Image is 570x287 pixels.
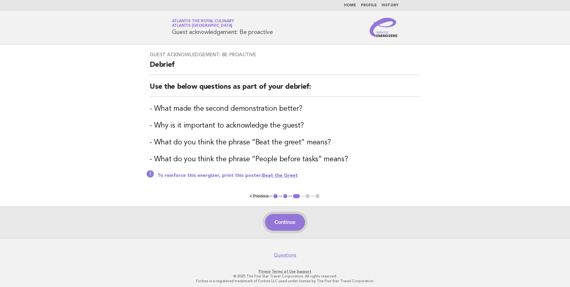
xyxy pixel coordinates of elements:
a: Home [344,4,356,7]
h2: Use the below questions as part of your debrief: [150,82,420,97]
p: To reinforce this energizer, print this poster: [157,173,420,179]
h3: Guest acknowledgement: Be proactive [150,52,420,58]
p: © 2025 The Five Star Travel Corporation. All rights reserved. [101,274,469,279]
h2: Debrief [150,60,420,75]
span: Atlantis [GEOGRAPHIC_DATA] [172,24,233,28]
a: Privacy [259,269,271,273]
img: Service Energizers [370,18,398,37]
h3: - What do you think the phrase “Beat the greet” means? [150,138,420,147]
button: Continue [265,214,305,231]
h3: - Why is it important to acknowledge the guest? [150,121,420,131]
h1: Guest acknowledgement: Be proactive [172,20,273,35]
a: Support [297,269,311,273]
button: 3 [292,193,301,199]
p: · · [101,269,469,274]
h3: - What made the second demonstration better? [150,104,420,114]
button: 1 [273,193,279,199]
h3: - What do you think the phrase “People before tasks” means? [150,155,420,164]
p: Forbes is a registered trademark of Forbes LLC used under license by The Five Star Travel Corpora... [101,279,469,283]
a: Terms of Use [272,269,296,273]
a: Beat the Greet [262,173,298,178]
a: History [382,4,398,7]
a: Atlantis the Royal CulinaryAtlantis [GEOGRAPHIC_DATA] [172,19,234,28]
button: 2 [282,193,288,199]
a: Questions [274,252,296,258]
button: < Previous [250,194,269,198]
a: Profile [361,4,377,7]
